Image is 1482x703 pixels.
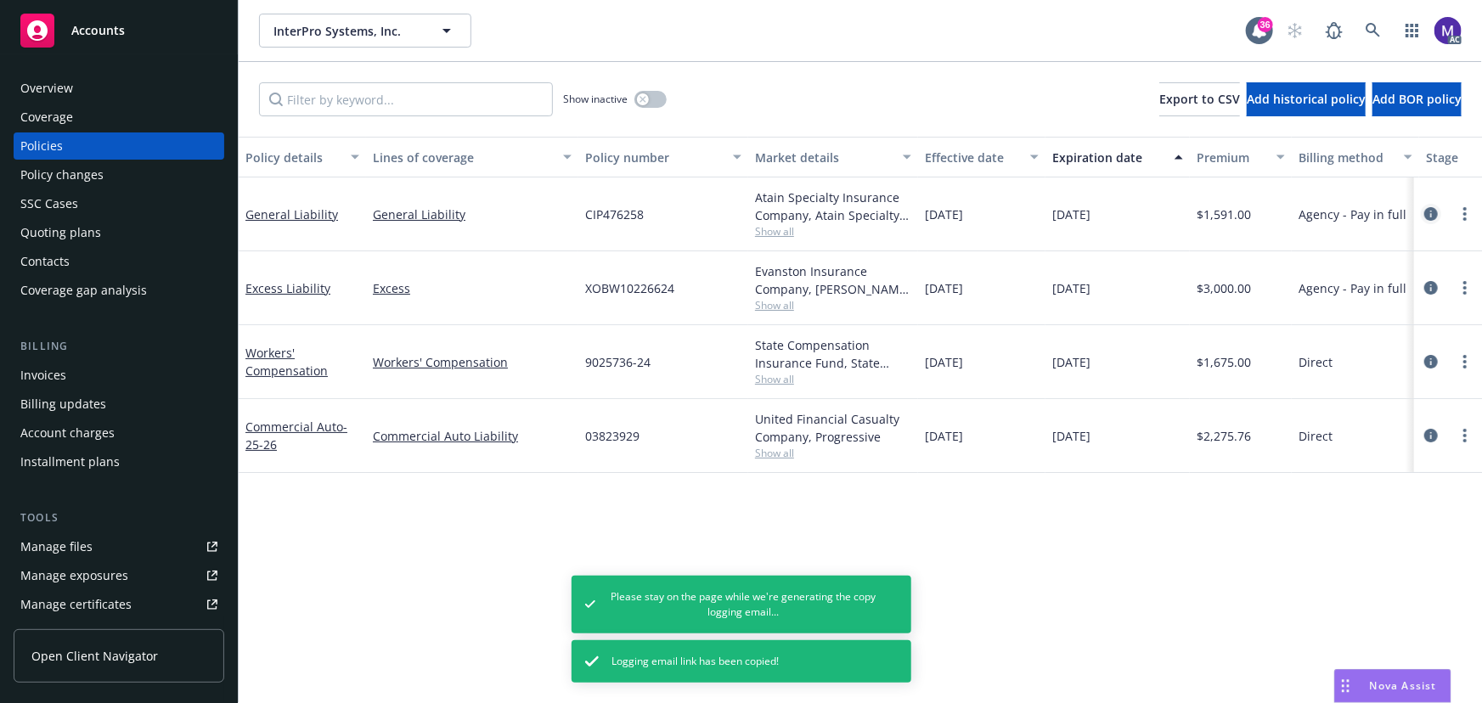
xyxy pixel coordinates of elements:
button: Premium [1190,137,1292,177]
span: Show all [755,224,911,239]
button: Export to CSV [1159,82,1240,116]
a: Commercial Auto [245,419,347,453]
span: XOBW10226624 [585,279,674,297]
span: Accounts [71,24,125,37]
a: Invoices [14,362,224,389]
a: Overview [14,75,224,102]
span: [DATE] [1052,279,1090,297]
div: Billing [14,338,224,355]
div: Tools [14,509,224,526]
div: Lines of coverage [373,149,553,166]
div: Policies [20,132,63,160]
button: Policy details [239,137,366,177]
a: Excess [373,279,572,297]
span: $1,675.00 [1197,353,1251,371]
input: Filter by keyword... [259,82,553,116]
div: Manage certificates [20,591,132,618]
span: Agency - Pay in full [1299,279,1406,297]
span: Add historical policy [1247,91,1366,107]
a: Workers' Compensation [373,353,572,371]
span: [DATE] [925,205,963,223]
div: Policy number [585,149,723,166]
span: [DATE] [925,427,963,445]
a: Search [1356,14,1390,48]
div: Manage exposures [20,562,128,589]
a: Manage exposures [14,562,224,589]
span: [DATE] [925,353,963,371]
span: [DATE] [1052,427,1090,445]
a: more [1455,425,1475,446]
button: Nova Assist [1334,669,1451,703]
div: Installment plans [20,448,120,475]
span: Direct [1299,353,1333,371]
span: Show inactive [563,92,628,106]
span: $2,275.76 [1197,427,1251,445]
div: Policy details [245,149,341,166]
span: [DATE] [925,279,963,297]
div: Evanston Insurance Company, [PERSON_NAME] Insurance, Burns & [PERSON_NAME] [755,262,911,298]
a: Excess Liability [245,280,330,296]
span: Logging email link has been copied! [612,654,780,669]
span: Agency - Pay in full [1299,205,1406,223]
a: circleInformation [1421,351,1441,372]
div: Coverage [20,104,73,131]
span: $3,000.00 [1197,279,1251,297]
div: State Compensation Insurance Fund, State Compensation Insurance Fund (SCIF) [755,336,911,372]
div: Policy changes [20,161,104,188]
a: more [1455,278,1475,298]
a: Start snowing [1278,14,1312,48]
a: Contacts [14,248,224,275]
a: Commercial Auto Liability [373,427,572,445]
button: Expiration date [1045,137,1190,177]
div: Billing method [1299,149,1394,166]
a: Workers' Compensation [245,345,328,379]
a: Coverage [14,104,224,131]
a: more [1455,351,1475,372]
div: Overview [20,75,73,102]
a: Manage certificates [14,591,224,618]
a: circleInformation [1421,278,1441,298]
div: Quoting plans [20,219,101,246]
span: Direct [1299,427,1333,445]
div: Contacts [20,248,70,275]
img: photo [1434,17,1462,44]
span: [DATE] [1052,205,1090,223]
span: Nova Assist [1370,678,1437,693]
span: CIP476258 [585,205,644,223]
span: Show all [755,446,911,460]
a: Coverage gap analysis [14,277,224,304]
div: Coverage gap analysis [20,277,147,304]
div: Manage files [20,533,93,560]
a: more [1455,204,1475,224]
div: Invoices [20,362,66,389]
a: Billing updates [14,391,224,418]
span: $1,591.00 [1197,205,1251,223]
a: SSC Cases [14,190,224,217]
a: Installment plans [14,448,224,475]
a: Report a Bug [1317,14,1351,48]
span: Export to CSV [1159,91,1240,107]
div: 36 [1258,17,1273,32]
a: Manage files [14,533,224,560]
span: InterPro Systems, Inc. [273,22,420,40]
span: [DATE] [1052,353,1090,371]
div: Market details [755,149,893,166]
span: 03823929 [585,427,640,445]
button: Policy number [578,137,748,177]
a: Switch app [1395,14,1429,48]
a: General Liability [245,206,338,222]
div: Drag to move [1335,670,1356,702]
a: Account charges [14,419,224,447]
div: Stage [1426,149,1479,166]
button: Lines of coverage [366,137,578,177]
span: Open Client Navigator [31,647,158,665]
div: United Financial Casualty Company, Progressive [755,410,911,446]
div: Premium [1197,149,1266,166]
a: Accounts [14,7,224,54]
button: Add historical policy [1247,82,1366,116]
div: SSC Cases [20,190,78,217]
a: circleInformation [1421,425,1441,446]
span: Show all [755,372,911,386]
span: Please stay on the page while we're generating the copy logging email... [609,589,876,620]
